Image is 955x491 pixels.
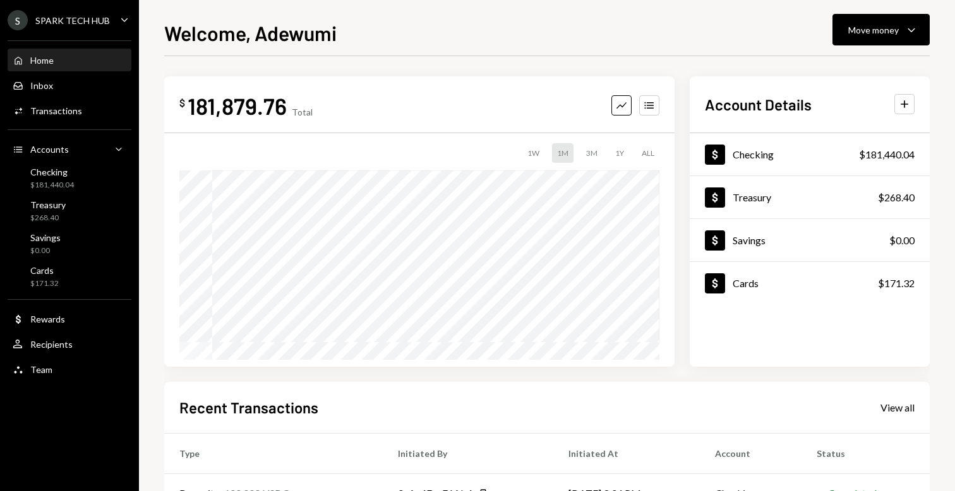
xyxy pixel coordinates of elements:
div: $181,440.04 [859,147,915,162]
a: Inbox [8,74,131,97]
div: View all [880,401,915,414]
div: Rewards [30,314,65,324]
div: $268.40 [878,190,915,205]
div: Checking [30,167,74,177]
a: Transactions [8,99,131,122]
h2: Account Details [705,94,812,115]
div: Inbox [30,80,53,91]
th: Status [802,433,930,473]
th: Account [700,433,802,473]
th: Type [164,433,383,473]
div: Savings [30,232,61,243]
div: $171.32 [30,278,59,289]
th: Initiated At [553,433,700,473]
th: Initiated By [383,433,553,473]
a: Savings$0.00 [690,219,930,261]
div: 3M [581,143,603,163]
div: 1Y [610,143,629,163]
a: Home [8,49,131,71]
a: Cards$171.32 [8,261,131,292]
div: 1W [522,143,544,163]
div: Team [30,364,52,375]
a: Checking$181,440.04 [8,163,131,193]
div: Savings [733,234,766,246]
div: $181,440.04 [30,180,74,191]
h1: Welcome, Adewumi [164,20,337,45]
button: Move money [832,14,930,45]
a: Accounts [8,138,131,160]
div: $0.00 [889,233,915,248]
div: Treasury [733,191,771,203]
div: Checking [733,148,774,160]
div: Move money [848,23,899,37]
div: ALL [637,143,659,163]
div: Treasury [30,199,66,210]
div: Home [30,55,54,66]
div: 1M [552,143,574,163]
div: 181,879.76 [188,92,287,120]
div: Total [292,107,313,117]
a: Team [8,358,131,381]
a: Rewards [8,307,131,330]
h2: Recent Transactions [179,397,318,418]
a: Checking$181,440.04 [690,133,930,175]
a: Cards$171.32 [690,262,930,304]
div: Cards [733,277,759,289]
div: Accounts [30,144,69,155]
div: SPARK TECH HUB [35,15,110,26]
div: $171.32 [878,276,915,291]
a: Treasury$268.40 [690,176,930,218]
div: $268.40 [30,213,66,223]
div: S [8,10,28,30]
a: Recipients [8,333,131,355]
a: Treasury$268.40 [8,196,131,226]
a: Savings$0.00 [8,228,131,259]
div: $0.00 [30,245,61,256]
a: View all [880,400,915,414]
div: Recipients [30,339,73,350]
div: Cards [30,265,59,276]
div: Transactions [30,105,82,116]
div: $ [179,97,185,109]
